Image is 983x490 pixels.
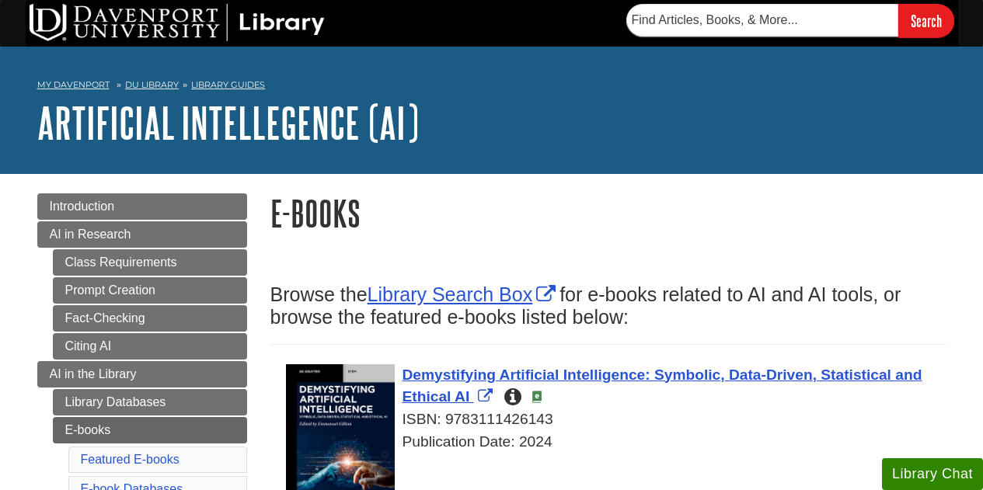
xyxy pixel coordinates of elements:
[37,361,247,387] a: AI in the Library
[53,389,247,415] a: Library Databases
[37,78,110,92] a: My Davenport
[53,249,247,276] a: Class Requirements
[37,99,419,147] a: Artificial Intellegence (AI)
[882,458,983,490] button: Library Chat
[270,193,946,233] h1: E-books
[626,4,898,36] input: Find Articles, Books, & More...
[125,79,179,90] a: DU Library
[368,283,560,305] a: Link opens in new window
[403,367,922,405] span: Demystifying Artificial Intelligence: Symbolic, Data-Driven, Statistical and Ethical AI
[50,367,137,381] span: AI in the Library
[53,305,247,332] a: Fact-Checking
[53,333,247,360] a: Citing AI
[898,4,954,37] input: Search
[37,221,247,248] a: AI in Research
[37,193,247,220] a: Introduction
[286,431,946,454] div: Publication Date: 2024
[50,228,131,241] span: AI in Research
[37,75,946,99] nav: breadcrumb
[626,4,954,37] form: Searches DU Library's articles, books, and more
[531,391,543,403] img: e-Book
[81,453,180,466] a: Featured E-books
[53,277,247,304] a: Prompt Creation
[30,4,325,41] img: DU Library
[191,79,265,90] a: Library Guides
[403,367,922,405] a: Link opens in new window
[270,283,946,328] h3: Browse the for e-books related to AI and AI tools, or browse the featured e-books listed below:
[50,200,115,213] span: Introduction
[286,408,946,431] div: ISBN: 9783111426143
[53,417,247,443] a: E-books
